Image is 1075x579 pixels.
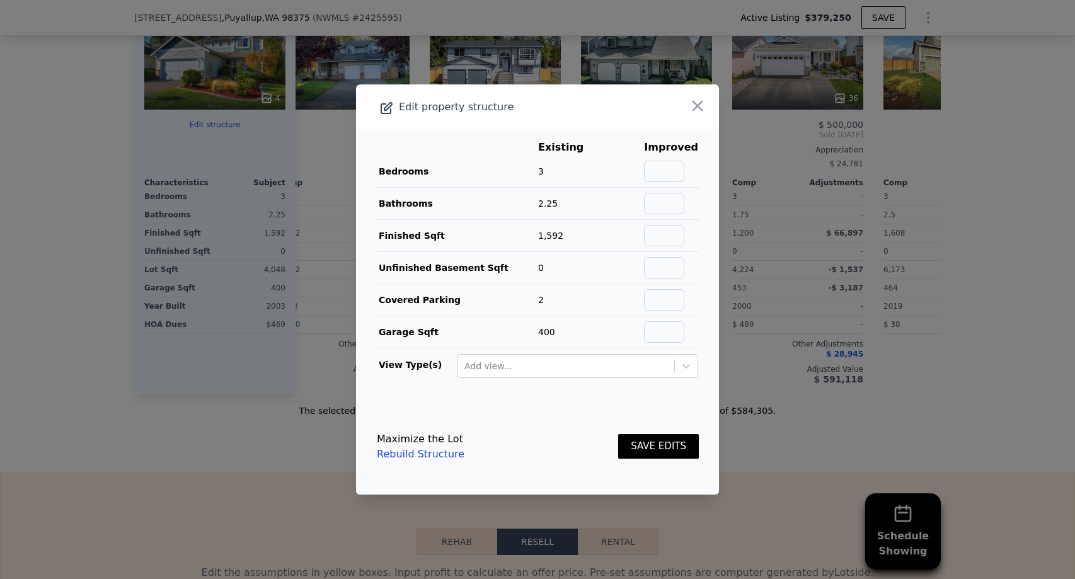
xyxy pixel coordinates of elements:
[538,231,563,241] span: 1,592
[643,139,699,156] th: Improved
[356,98,647,116] div: Edit property structure
[376,220,537,252] td: Finished Sqft
[538,295,544,305] span: 2
[376,316,537,348] td: Garage Sqft
[537,139,603,156] th: Existing
[376,188,537,220] td: Bathrooms
[538,198,558,209] span: 2.25
[376,156,537,188] td: Bedrooms
[376,252,537,284] td: Unfinished Basement Sqft
[377,432,464,447] div: Maximize the Lot
[376,284,537,316] td: Covered Parking
[618,434,699,459] button: SAVE EDITS
[376,348,457,379] td: View Type(s)
[538,327,555,337] span: 400
[377,447,464,462] a: Rebuild Structure
[538,263,544,273] span: 0
[538,166,544,176] span: 3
